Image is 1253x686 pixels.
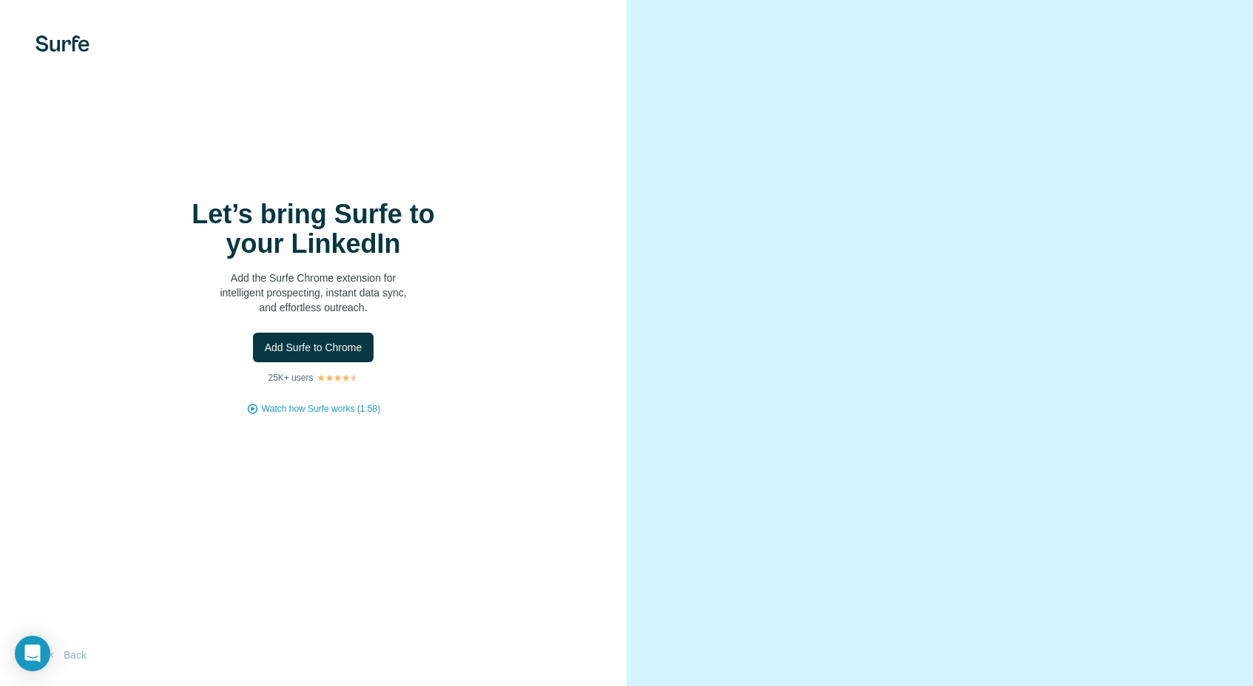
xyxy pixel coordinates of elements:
[166,271,462,315] p: Add the Surfe Chrome extension for intelligent prospecting, instant data sync, and effortless out...
[36,642,97,668] button: Back
[253,333,374,362] button: Add Surfe to Chrome
[262,402,380,415] button: Watch how Surfe works (1:58)
[265,340,362,355] span: Add Surfe to Chrome
[166,200,462,259] h1: Let’s bring Surfe to your LinkedIn
[36,35,89,52] img: Surfe's logo
[268,371,313,384] p: 25K+ users
[15,636,50,671] div: Open Intercom Messenger
[317,373,359,382] img: Rating Stars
